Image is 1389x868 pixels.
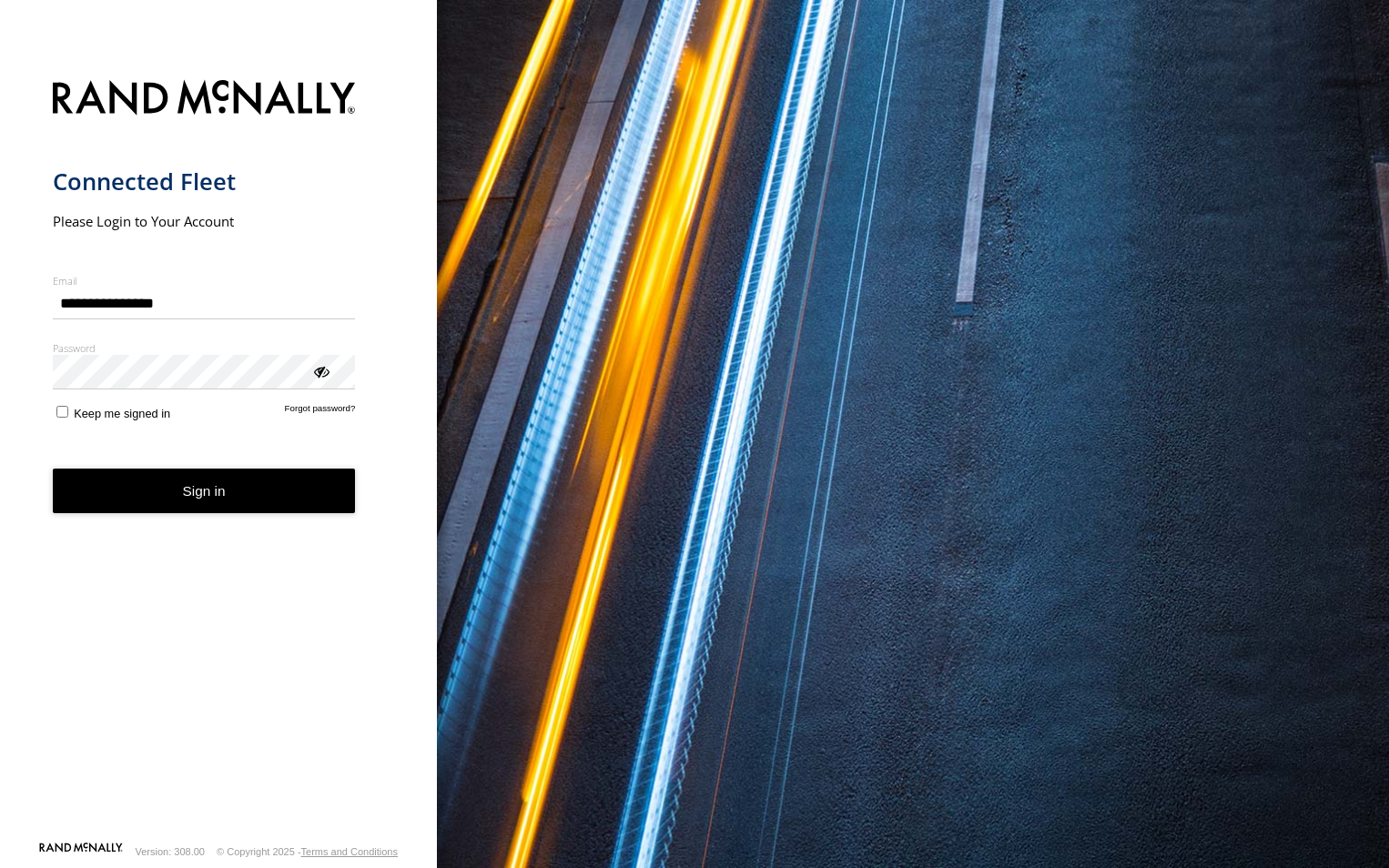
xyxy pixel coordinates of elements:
[311,361,330,379] div: ViewPassword
[53,469,356,513] button: Sign in
[53,274,356,288] label: Email
[53,212,356,230] h2: Please Login to Your Account
[217,846,398,857] div: © Copyright 2025 -
[53,76,356,123] img: Rand McNally
[53,167,356,197] h1: Connected Fleet
[53,69,385,841] form: main
[56,406,68,418] input: Keep me signed in
[74,407,170,420] span: Keep me signed in
[301,846,398,857] a: Terms and Conditions
[39,843,123,861] a: Visit our Website
[285,403,356,420] a: Forgot password?
[136,846,205,857] div: Version: 308.00
[53,341,356,355] label: Password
